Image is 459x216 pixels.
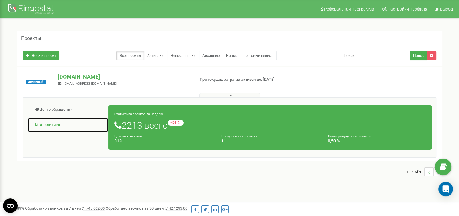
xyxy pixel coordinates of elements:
[406,161,442,182] nav: ...
[114,139,212,143] h4: 313
[114,112,163,116] small: Статистика звонков за неделю
[114,134,142,138] small: Целевых звонков
[83,206,105,211] u: 1 745 662,00
[166,206,187,211] u: 7 427 293,00
[328,139,426,143] h4: 0,50 %
[241,51,277,60] a: Тестовый период
[144,51,167,60] a: Активные
[324,7,374,11] span: Реферальная программа
[406,167,424,176] span: 1 - 1 of 1
[23,51,59,60] a: Новый проект
[438,182,453,196] div: Open Intercom Messenger
[25,206,105,211] span: Обработано звонков за 7 дней :
[114,120,426,130] h1: 2213 всего
[168,120,184,126] small: -425
[26,80,46,84] span: Активный
[116,51,144,60] a: Все проекты
[200,77,296,83] p: При текущих затратах активен до: [DATE]
[387,7,427,11] span: Настройки профиля
[64,82,117,86] span: [EMAIL_ADDRESS][DOMAIN_NAME]
[27,118,109,133] a: Аналитика
[199,51,223,60] a: Архивные
[328,134,371,138] small: Доля пропущенных звонков
[221,134,257,138] small: Пропущенных звонков
[58,73,190,81] p: [DOMAIN_NAME]
[3,198,18,213] button: Open CMP widget
[106,206,187,211] span: Обработано звонков за 30 дней :
[440,7,453,11] span: Выход
[21,36,41,41] h5: Проекты
[27,102,109,117] a: Центр обращений
[223,51,241,60] a: Новые
[167,51,199,60] a: Непродленные
[340,51,410,60] input: Поиск
[410,51,427,60] button: Поиск
[221,139,319,143] h4: 11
